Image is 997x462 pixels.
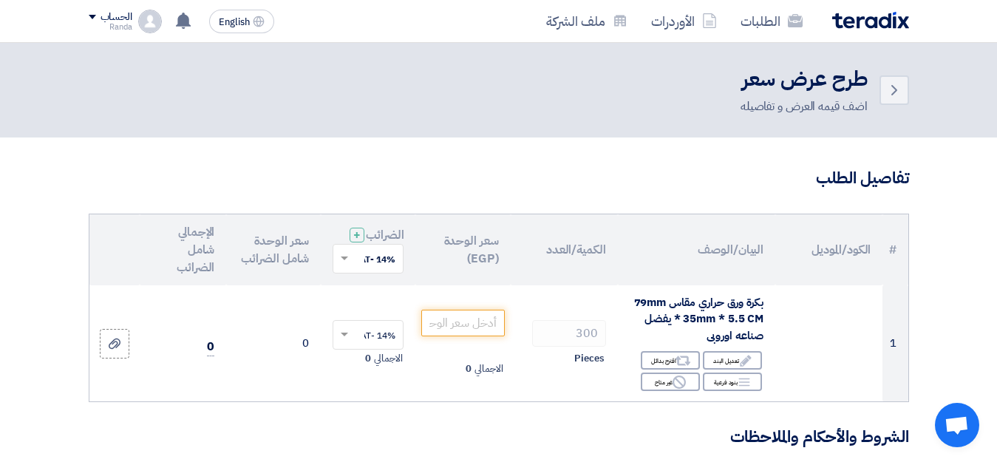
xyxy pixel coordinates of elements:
span: English [219,17,250,27]
a: الأوردرات [639,4,729,38]
button: English [209,10,274,33]
th: سعر الوحدة (EGP) [415,214,510,285]
a: ملف الشركة [534,4,639,38]
div: اضف قيمه العرض و تفاصيله [741,98,868,115]
ng-select: VAT [333,320,404,350]
span: الاجمالي [374,351,402,366]
th: الكمية/العدد [511,214,618,285]
h3: الشروط والأحكام والملاحظات [89,426,909,449]
span: Pieces [574,351,604,366]
input: RFQ_STEP1.ITEMS.2.AMOUNT_TITLE [532,320,606,347]
th: الضرائب [321,214,415,285]
span: + [353,226,361,244]
div: بنود فرعية [703,373,762,391]
input: أدخل سعر الوحدة [421,310,504,336]
th: الكود/الموديل [775,214,882,285]
span: بكرة ورق حراري مقاس 79mm * 35mm * 5.5 CM يفضل صناعه اوروبى [634,294,764,344]
img: Teradix logo [832,12,909,29]
div: Randa [89,23,132,31]
h2: طرح عرض سعر [741,65,868,94]
div: اقترح بدائل [641,351,700,370]
span: 0 [466,361,472,376]
div: الحساب [101,11,132,24]
th: سعر الوحدة شامل الضرائب [226,214,321,285]
h3: تفاصيل الطلب [89,167,909,190]
a: الطلبات [729,4,814,38]
th: # [882,214,908,285]
span: 0 [207,338,214,356]
th: البيان/الوصف [618,214,775,285]
div: غير متاح [641,373,700,391]
td: 1 [882,285,908,402]
td: 0 [226,285,321,402]
th: الإجمالي شامل الضرائب [140,214,226,285]
span: الاجمالي [474,361,503,376]
span: 0 [365,351,371,366]
img: profile_test.png [138,10,162,33]
div: تعديل البند [703,351,762,370]
div: Open chat [935,403,979,447]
